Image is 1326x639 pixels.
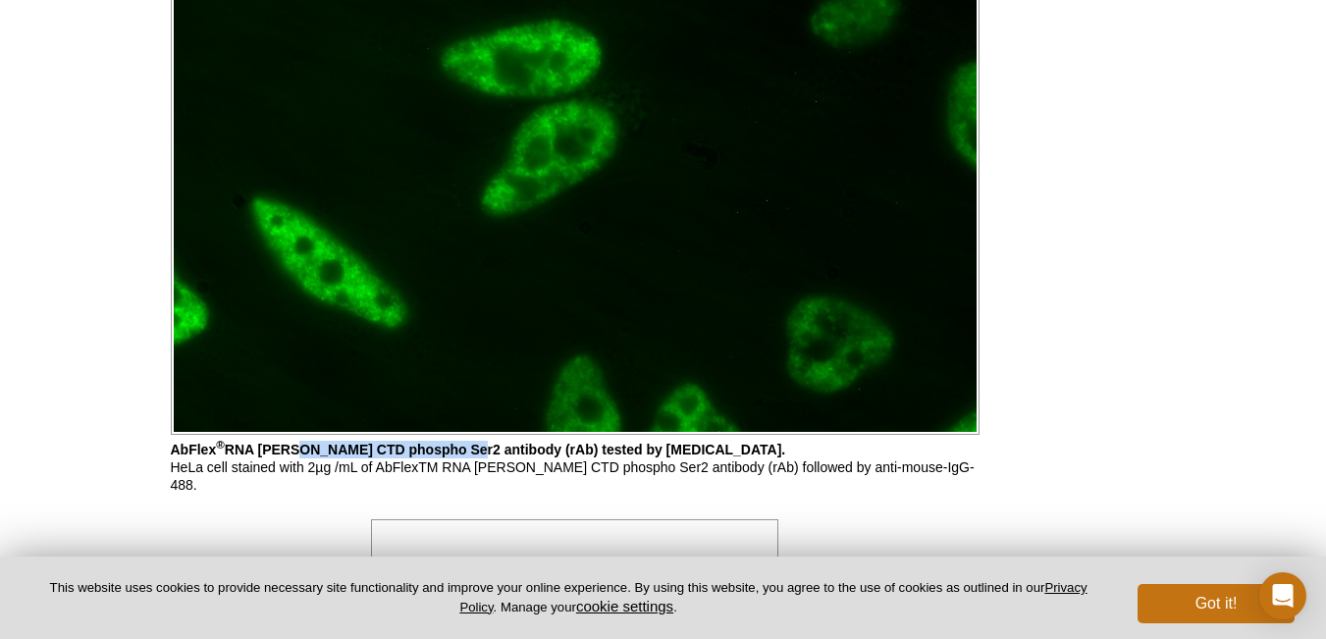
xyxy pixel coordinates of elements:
[216,439,225,452] sup: ®
[459,580,1087,613] a: Privacy Policy
[171,442,786,457] b: AbFlex RNA [PERSON_NAME] CTD phospho Ser2 antibody (rAb) tested by [MEDICAL_DATA].
[171,441,980,494] p: HeLa cell stained with 2µg /mL of AbFlexTM RNA [PERSON_NAME] CTD phospho Ser2 antibody (rAb) foll...
[31,579,1105,616] p: This website uses cookies to provide necessary site functionality and improve your online experie...
[1138,584,1295,623] button: Got it!
[576,598,673,614] button: cookie settings
[1259,572,1306,619] div: Open Intercom Messenger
